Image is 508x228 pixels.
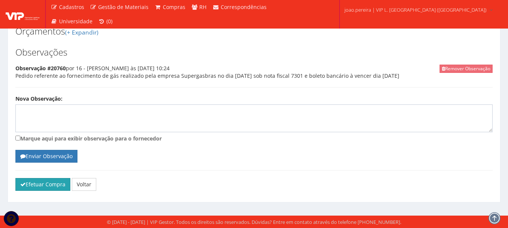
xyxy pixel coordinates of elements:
div: por 16 - [PERSON_NAME] às [DATE] 10:24 Pedido referente ao fornecimento de gás realizado pela emp... [15,65,493,88]
input: Marque aqui para exibir observação para o fornecedor [15,136,20,140]
span: joao.pereira | VIP L. [GEOGRAPHIC_DATA] ([GEOGRAPHIC_DATA]) [344,6,487,14]
button: Remover Observação [440,65,493,72]
span: (0) [106,18,112,25]
div: © [DATE] - [DATE] | VIP Gestor. Todos os direitos são reservados. Dúvidas? Entre em contato atrav... [107,219,401,226]
span: Correspondências [221,3,267,11]
button: Enviar Observação [15,150,77,163]
img: logo [6,9,39,20]
a: (0) [96,14,116,29]
h3: Orçamentos [15,26,493,36]
strong: Observação #20760 [15,65,66,72]
button: Efetuar Compra [15,178,70,191]
span: Compras [163,3,185,11]
span: Universidade [59,18,93,25]
span: RH [199,3,206,11]
a: (+ Expandir) [65,28,99,36]
h3: Observações [15,47,493,57]
label: Marque aqui para exibir observação para o fornecedor [15,134,493,142]
a: Universidade [48,14,96,29]
label: Nova Observação: [15,95,62,103]
span: Cadastros [59,3,84,11]
a: Voltar [72,178,96,191]
span: Gestão de Materiais [98,3,149,11]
